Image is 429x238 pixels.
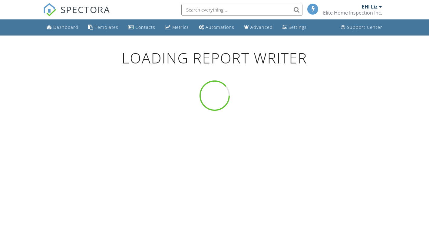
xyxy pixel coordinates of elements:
div: EHI Liz [362,4,378,10]
input: Search everything... [181,4,302,16]
div: Elite Home Inspection Inc. [323,10,382,16]
div: Metrics [172,24,189,30]
a: Templates [86,22,121,33]
a: Contacts [126,22,158,33]
div: Templates [95,24,118,30]
a: Automations (Basic) [196,22,237,33]
div: Automations [206,24,234,30]
div: Support Center [347,24,382,30]
div: Settings [289,24,307,30]
a: Metrics [163,22,191,33]
span: SPECTORA [61,3,110,16]
a: Settings [280,22,309,33]
a: Support Center [338,22,385,33]
a: SPECTORA [43,8,110,21]
div: Contacts [135,24,155,30]
a: Advanced [242,22,275,33]
a: Dashboard [44,22,81,33]
div: Dashboard [53,24,78,30]
div: Advanced [250,24,273,30]
img: The Best Home Inspection Software - Spectora [43,3,56,16]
